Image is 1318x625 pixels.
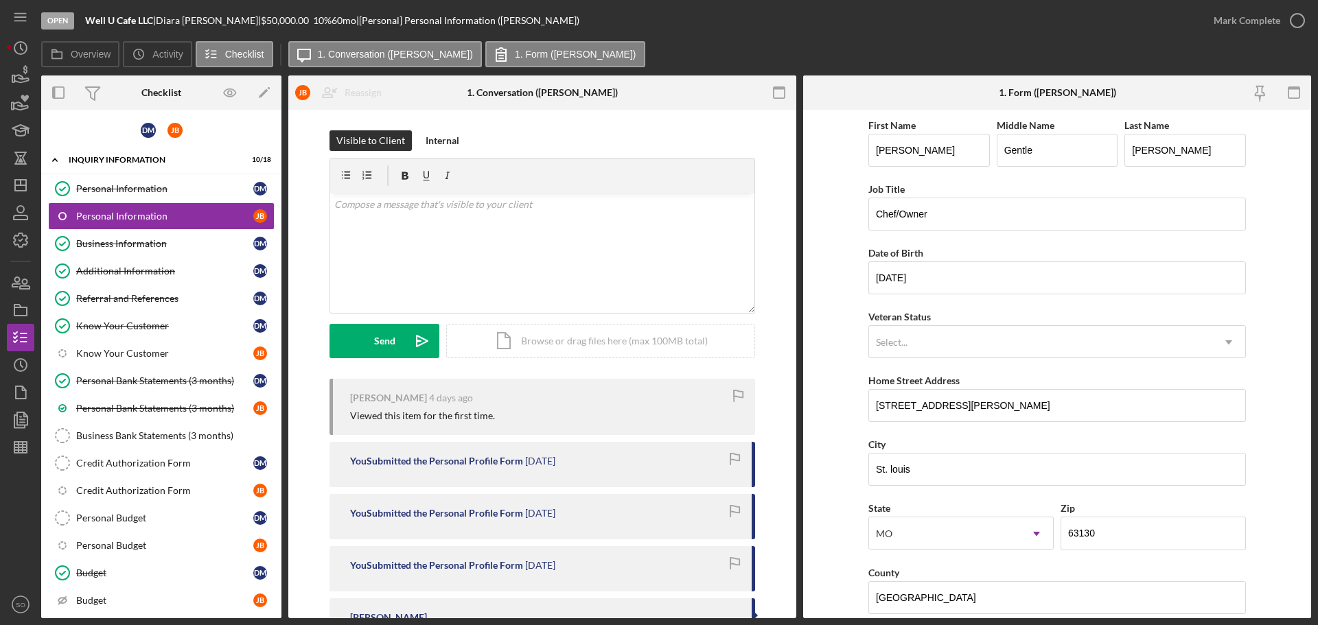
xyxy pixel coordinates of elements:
[332,15,356,26] div: 60 mo
[76,458,253,469] div: Credit Authorization Form
[429,392,473,403] time: 2025-08-29 15:02
[48,312,275,340] a: Know Your CustomerDM
[71,49,111,60] label: Overview
[253,539,267,552] div: J B
[48,422,275,449] a: Business Bank Statements (3 months)
[253,182,267,196] div: D M
[515,49,636,60] label: 1. Form ([PERSON_NAME])
[253,593,267,607] div: J B
[48,230,275,257] a: Business InformationDM
[999,87,1116,98] div: 1. Form ([PERSON_NAME])
[350,410,495,421] div: Viewed this item for the first time.
[123,41,192,67] button: Activity
[48,477,275,504] a: Credit Authorization FormJB
[48,449,275,477] a: Credit Authorization FormDM
[253,484,267,497] div: J B
[152,49,183,60] label: Activity
[350,612,427,623] div: [PERSON_NAME]
[76,485,253,496] div: Credit Authorization Form
[426,130,459,151] div: Internal
[288,41,482,67] button: 1. Conversation ([PERSON_NAME])
[253,346,267,360] div: J B
[76,595,253,606] div: Budget
[76,375,253,386] div: Personal Bank Statements (3 months)
[196,41,273,67] button: Checklist
[336,130,405,151] div: Visible to Client
[329,130,412,151] button: Visible to Client
[76,266,253,276] div: Additional Information
[76,211,253,222] div: Personal Information
[48,532,275,559] a: Personal BudgetJB
[295,85,310,100] div: J B
[253,264,267,278] div: D M
[350,560,523,571] div: You Submitted the Personal Profile Form
[329,324,439,358] button: Send
[246,156,271,164] div: 10 / 18
[1214,7,1280,34] div: Mark Complete
[76,512,253,523] div: Personal Budget
[253,456,267,470] div: D M
[156,15,261,26] div: Diara [PERSON_NAME] |
[419,130,466,151] button: Internal
[253,319,267,333] div: D M
[48,559,275,587] a: BudgetDM
[7,591,34,618] button: SO
[48,394,275,422] a: Personal Bank Statements (3 months)JB
[76,183,253,194] div: Personal Information
[868,119,916,131] label: First Name
[318,49,473,60] label: 1. Conversation ([PERSON_NAME])
[167,123,183,138] div: J B
[467,87,618,98] div: 1. Conversation ([PERSON_NAME])
[868,375,960,386] label: Home Street Address
[48,175,275,202] a: Personal InformationDM
[141,123,156,138] div: D M
[76,403,253,414] div: Personal Bank Statements (3 months)
[225,49,264,60] label: Checklist
[253,566,267,580] div: D M
[253,401,267,415] div: J B
[997,119,1054,131] label: Middle Name
[85,14,153,26] b: Well U Cafe LLC
[48,257,275,285] a: Additional InformationDM
[141,87,181,98] div: Checklist
[41,41,119,67] button: Overview
[345,79,382,106] div: Reassign
[1124,119,1169,131] label: Last Name
[868,183,905,195] label: Job Title
[261,15,313,26] div: $50,000.00
[876,528,892,539] div: MO
[876,337,907,348] div: Select...
[350,508,523,519] div: You Submitted the Personal Profile Form
[288,79,395,106] button: JBReassign
[350,392,427,403] div: [PERSON_NAME]
[16,601,25,609] text: SO
[76,348,253,359] div: Know Your Customer
[76,238,253,249] div: Business Information
[525,560,555,571] time: 2025-08-22 18:08
[76,320,253,331] div: Know Your Customer
[48,340,275,367] a: Know Your CustomerJB
[374,324,395,358] div: Send
[41,12,74,30] div: Open
[356,15,579,26] div: | [Personal] Personal Information ([PERSON_NAME])
[1061,502,1075,514] label: Zip
[85,15,156,26] div: |
[48,587,275,614] a: BudgetJB
[76,293,253,304] div: Referral and References
[253,511,267,525] div: D M
[868,247,923,259] label: Date of Birth
[1200,7,1311,34] button: Mark Complete
[253,209,267,223] div: J B
[313,15,332,26] div: 10 %
[525,508,555,519] time: 2025-08-22 18:10
[253,237,267,250] div: D M
[76,540,253,551] div: Personal Budget
[485,41,645,67] button: 1. Form ([PERSON_NAME])
[48,504,275,532] a: Personal BudgetDM
[350,456,523,467] div: You Submitted the Personal Profile Form
[76,430,274,441] div: Business Bank Statements (3 months)
[525,456,555,467] time: 2025-08-22 18:11
[868,438,886,450] label: City
[69,156,237,164] div: INQUIRY INFORMATION
[48,202,275,230] a: Personal InformationJB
